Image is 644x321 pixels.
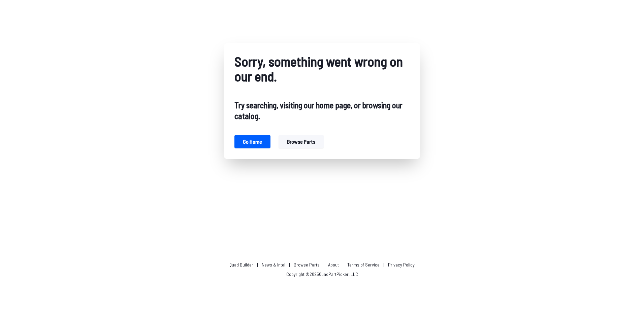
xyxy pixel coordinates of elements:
button: Go home [234,135,270,148]
a: News & Intel [262,262,285,267]
h1: Sorry, something went wrong on our end. [234,54,410,84]
h2: Try searching, visiting our home page, or browsing our catalog. [234,100,410,121]
p: | | | | | [227,261,417,268]
a: About [328,262,339,267]
button: Browse parts [279,135,324,148]
a: Privacy Policy [388,262,415,267]
p: Copyright © 2025 QuadPartPicker, LLC [286,271,358,278]
a: Quad Builder [229,262,253,267]
a: Browse Parts [294,262,320,267]
a: Terms of Service [347,262,380,267]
